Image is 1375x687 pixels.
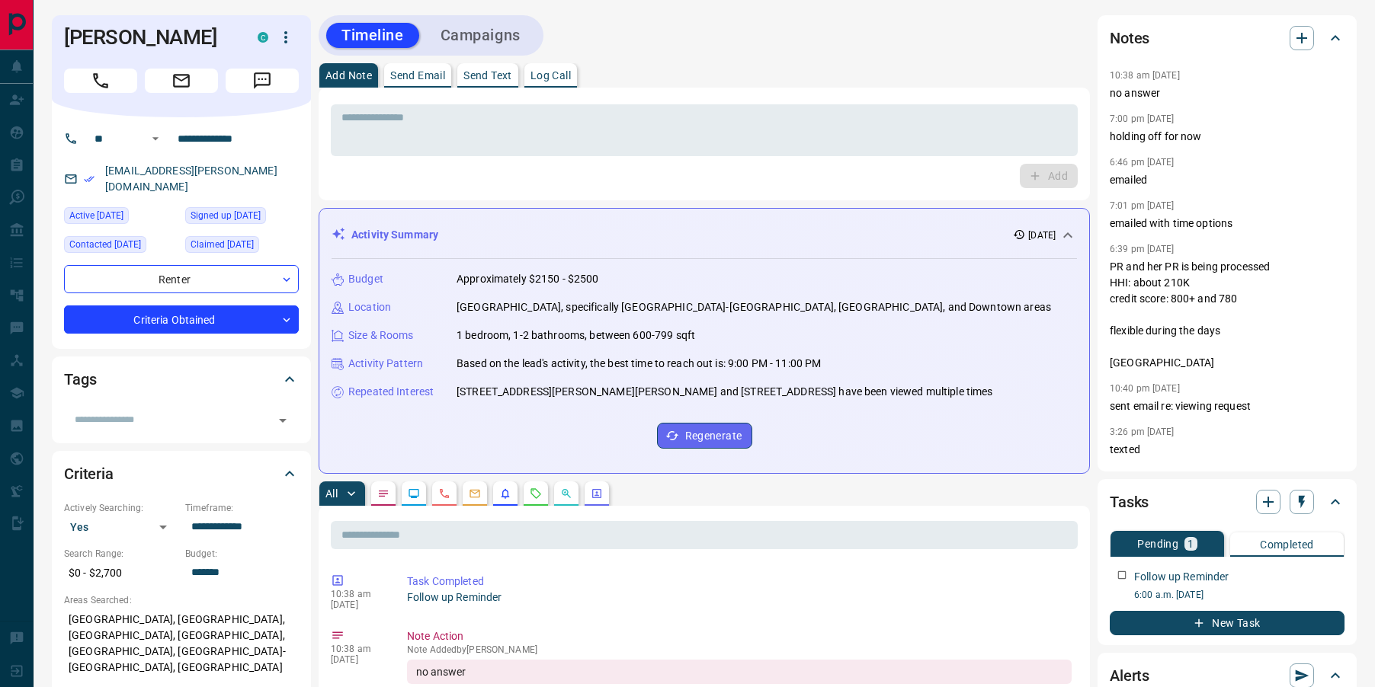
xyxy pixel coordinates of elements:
span: Email [145,69,218,93]
p: Approximately $2150 - $2500 [457,271,599,287]
p: Send Email [390,70,445,81]
p: emailed [1110,172,1345,188]
svg: Listing Alerts [499,487,511,500]
p: Repeated Interest [348,384,434,400]
p: [GEOGRAPHIC_DATA], specifically [GEOGRAPHIC_DATA]-[GEOGRAPHIC_DATA], [GEOGRAPHIC_DATA], and Downt... [457,299,1051,315]
p: emailed with time options [1110,216,1345,232]
span: Contacted [DATE] [69,237,141,252]
div: condos.ca [258,32,268,43]
p: 10:38 am [331,644,384,654]
p: [GEOGRAPHIC_DATA], [GEOGRAPHIC_DATA], [GEOGRAPHIC_DATA], [GEOGRAPHIC_DATA], [GEOGRAPHIC_DATA], [G... [64,607,299,680]
svg: Notes [377,487,389,500]
p: [DATE] [331,599,384,610]
div: Criteria [64,455,299,492]
p: Task Completed [407,574,1072,590]
svg: Email Verified [84,174,95,184]
p: Send Text [463,70,512,81]
p: Location [348,299,391,315]
span: Call [64,69,137,93]
p: [DATE] [331,654,384,665]
h2: Criteria [64,462,114,486]
p: Pending [1137,538,1178,549]
p: Budget: [185,547,299,561]
span: Active [DATE] [69,208,123,223]
p: 10:38 am [331,589,384,599]
svg: Calls [438,487,450,500]
p: Activity Pattern [348,356,423,372]
p: 10:38 am [DATE] [1110,70,1180,81]
p: Search Range: [64,547,178,561]
p: Size & Rooms [348,328,414,343]
p: [DATE] [1028,228,1056,242]
p: Actively Searching: [64,501,178,515]
div: Tasks [1110,484,1345,520]
p: Based on the lead's activity, the best time to reach out is: 9:00 PM - 11:00 PM [457,356,821,372]
p: PR and her PR is being processed HHI: about 210K credit score: 800+ and 780 flexible during the d... [1110,259,1345,371]
p: All [325,488,338,499]
button: Open [146,129,165,148]
svg: Agent Actions [591,487,603,500]
p: Timeframe: [185,501,299,515]
p: no answer [1110,85,1345,101]
p: 3:26 pm [DATE] [1110,427,1175,437]
p: Budget [348,271,383,287]
p: texted [1110,442,1345,458]
svg: Requests [530,487,542,500]
div: Sun Aug 17 2025 [64,207,178,228]
p: Activity Summary [351,227,438,243]
p: 7:00 pm [DATE] [1110,113,1175,124]
p: [STREET_ADDRESS][PERSON_NAME][PERSON_NAME] and [STREET_ADDRESS] have been viewed multiple times [457,384,992,400]
button: Timeline [326,23,419,48]
p: Add Note [325,70,372,81]
div: Renter [64,265,299,293]
p: Log Call [530,70,571,81]
p: $0 - $2,700 [64,561,178,586]
h2: Tasks [1110,490,1149,514]
p: Follow up Reminder [407,590,1072,606]
div: Yes [64,515,178,539]
p: Note Action [407,628,1072,644]
span: Message [226,69,299,93]
p: Areas Searched: [64,593,299,607]
button: Campaigns [425,23,536,48]
p: 6:00 a.m. [DATE] [1134,588,1345,602]
svg: Opportunities [560,487,572,500]
p: holding off for now [1110,129,1345,145]
button: New Task [1110,611,1345,635]
div: no answer [407,660,1072,684]
h2: Tags [64,367,96,391]
p: 6:39 pm [DATE] [1110,244,1175,254]
h1: [PERSON_NAME] [64,25,235,50]
div: Sun Jan 19 2025 [185,207,299,228]
div: Criteria Obtained [64,305,299,334]
p: 10:40 pm [DATE] [1110,383,1180,394]
p: Follow up Reminder [1134,569,1229,585]
p: sent email re: viewing request [1110,398,1345,414]
p: 7:01 pm [DATE] [1110,200,1175,211]
div: Thu Mar 27 2025 [64,236,178,257]
h2: Notes [1110,26,1149,50]
a: [EMAIL_ADDRESS][PERSON_NAME][DOMAIN_NAME] [105,165,277,193]
button: Open [272,410,293,431]
div: Tags [64,361,299,398]
p: 6:46 pm [DATE] [1110,157,1175,168]
p: 1 [1187,538,1194,549]
svg: Emails [469,487,481,500]
span: Claimed [DATE] [191,237,254,252]
div: Sun Jan 19 2025 [185,236,299,257]
span: Signed up [DATE] [191,208,261,223]
p: 1 bedroom, 1-2 bathrooms, between 600-799 sqft [457,328,695,343]
svg: Lead Browsing Activity [408,487,420,500]
div: Notes [1110,20,1345,56]
p: Completed [1260,539,1314,550]
div: Activity Summary[DATE] [332,221,1077,249]
button: Regenerate [657,423,752,449]
p: Note Added by [PERSON_NAME] [407,644,1072,655]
